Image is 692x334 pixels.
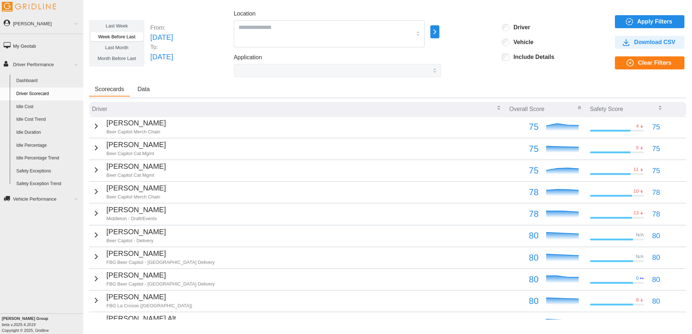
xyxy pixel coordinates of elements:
p: FBG La Crosse ([GEOGRAPHIC_DATA]) [106,303,192,309]
p: 13 [633,210,638,216]
p: FBG Beer Capitol - [GEOGRAPHIC_DATA] Delivery [106,281,215,287]
p: 75 [509,120,539,134]
span: Apply Filters [637,16,672,28]
button: [PERSON_NAME]FBG Beer Capitol - [GEOGRAPHIC_DATA] Delivery [92,248,215,266]
p: 0 [636,275,639,282]
p: [PERSON_NAME] [106,226,166,237]
p: N/A [636,253,644,260]
p: 80 [509,294,539,308]
p: Middleton - Draft/Events [106,215,166,222]
p: Driver [92,105,107,113]
p: Beer Capitol - Delivery [106,237,166,244]
p: 80 [509,251,539,265]
p: Beer Capitol Cat Mgmt [106,150,166,157]
p: [PERSON_NAME] [106,270,215,281]
p: 80 [509,316,539,330]
p: 80 [652,296,660,307]
p: [PERSON_NAME] [106,248,215,259]
label: Vehicle [509,39,533,46]
p: [PERSON_NAME] [106,117,166,129]
p: [PERSON_NAME] [106,183,166,194]
p: Safety Score [590,105,623,113]
p: 75 [652,121,660,133]
p: [DATE] [150,32,173,43]
p: 78 [509,185,539,199]
p: 80 [652,252,660,263]
p: [PERSON_NAME] [106,161,166,172]
i: beta v.2025.4.2019 [2,322,35,327]
p: 8 [636,297,639,303]
button: [PERSON_NAME]FBG Beer Capitol - [GEOGRAPHIC_DATA] Delivery [92,270,215,287]
a: Idle Cost [13,100,83,114]
p: 78 [652,187,660,198]
p: [PERSON_NAME] [106,139,166,150]
p: 11 [633,166,638,173]
button: [PERSON_NAME]Beer Capitol - Delivery [92,226,166,244]
p: 80 [509,273,539,286]
p: 75 [509,142,539,156]
span: Last Week [106,23,128,29]
button: Apply Filters [615,15,684,28]
div: Copyright © 2025, Gridline [2,316,83,333]
a: Safety Exception Trend [13,177,83,190]
span: Scorecards [95,86,124,92]
p: Overall Score [509,105,544,113]
label: Location [234,9,256,18]
button: [PERSON_NAME]Beer Capitol Merch Chain [92,183,166,200]
button: [PERSON_NAME]FBG La Crosse ([GEOGRAPHIC_DATA]) [92,291,192,309]
a: Dashboard [13,74,83,87]
a: Safety Exceptions [13,165,83,178]
label: Driver [509,24,530,31]
p: N/A [636,232,644,238]
p: Beer Capitol Cat Mgmt [106,172,166,179]
p: [PERSON_NAME] [106,291,192,303]
p: 20 [633,318,638,325]
button: [PERSON_NAME]Middleton - Draft/Events [92,204,166,222]
a: Idle Percentage [13,139,83,152]
a: Idle Cost Trend [13,113,83,126]
span: Data [138,86,150,92]
b: [PERSON_NAME] Group [2,316,48,321]
p: 80 [652,274,660,285]
button: [PERSON_NAME] AltFBG Mid ([PERSON_NAME]) [92,313,176,331]
a: Driver Scorecard [13,87,83,100]
span: Month Before Last [98,56,136,61]
button: Clear Filters [615,56,684,69]
p: 80 [652,317,660,329]
span: Download CSV [634,36,675,48]
p: To: [150,43,173,51]
button: [PERSON_NAME]Beer Capitol Cat Mgmt [92,161,166,179]
p: 4 [636,123,639,129]
p: 78 [509,207,539,221]
span: Last Month [105,45,128,50]
a: Idle Percentage Trend [13,152,83,165]
p: 75 [509,164,539,177]
a: Idle Duration [13,126,83,139]
p: 75 [652,165,660,176]
label: Application [234,53,262,62]
button: [PERSON_NAME]Beer Capitol Cat Mgmt [92,139,166,157]
p: [PERSON_NAME] Alt [106,313,176,324]
p: 5 [636,145,639,151]
p: From: [150,23,173,32]
p: [DATE] [150,51,173,63]
p: 78 [652,209,660,220]
button: [PERSON_NAME]Beer Capitol Merch Chain [92,117,166,135]
p: [PERSON_NAME] [106,204,166,215]
p: 75 [652,143,660,154]
p: 10 [633,188,638,194]
p: Beer Capitol Merch Chain [106,194,166,200]
img: Gridline [2,2,56,12]
button: Download CSV [615,36,684,49]
span: Clear Filters [638,57,671,69]
p: 80 [509,229,539,243]
span: Week Before Last [98,34,135,39]
label: Include Details [509,53,554,61]
p: Beer Capitol Merch Chain [106,129,166,135]
p: 80 [652,230,660,241]
p: FBG Beer Capitol - [GEOGRAPHIC_DATA] Delivery [106,259,215,266]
